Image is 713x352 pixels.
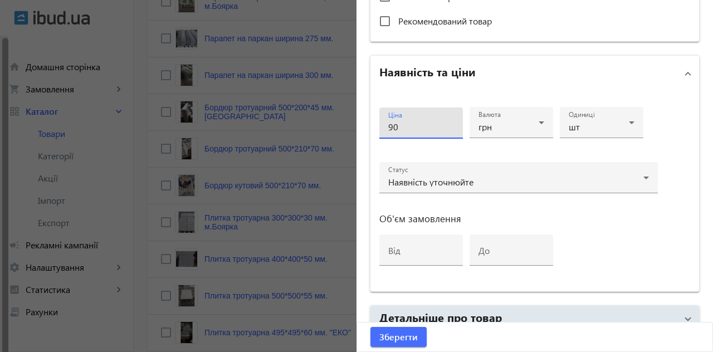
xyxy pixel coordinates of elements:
span: грн [478,121,492,133]
h2: Детальніше про товар [379,309,502,325]
mat-label: Статус [388,165,408,174]
mat-label: Валюта [478,110,501,119]
span: Наявність уточнюйте [388,176,473,188]
mat-label: до [478,245,490,256]
span: Рекомендований товар [398,15,492,27]
span: шт [569,121,580,133]
mat-expansion-panel-header: Детальніше про товар [370,306,699,333]
span: Зберегти [379,331,418,343]
h2: Наявність та ціни [379,63,476,79]
mat-label: Одиниці [569,110,595,119]
div: Наявність та ціни [370,91,699,291]
button: Зберегти [370,327,427,347]
mat-expansion-panel-header: Наявність та ціни [370,56,699,91]
mat-label: Ціна [388,111,402,120]
mat-label: від [388,245,401,256]
h3: Об'єм замовлення [379,214,658,223]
